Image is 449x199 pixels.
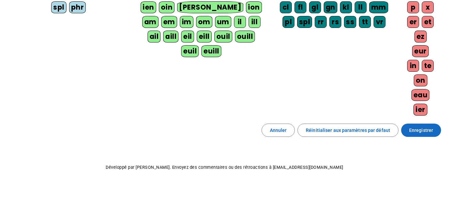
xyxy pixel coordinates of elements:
div: rs [329,16,341,28]
button: Annuler [262,124,295,137]
div: phr [69,1,86,13]
button: Réinitialiser aux paramètres par défaut [297,124,398,137]
div: spl [51,1,66,13]
div: ien [141,1,156,13]
div: om [196,16,212,28]
div: il [234,16,246,28]
div: rr [315,16,327,28]
div: im [180,16,193,28]
div: ion [246,1,262,13]
span: Annuler [270,126,287,134]
div: gl [309,1,321,13]
div: tt [359,16,371,28]
div: vr [374,16,386,28]
div: oin [159,1,175,13]
div: kl [340,1,352,13]
div: er [407,16,419,28]
div: ouill [235,31,255,43]
div: euill [201,45,221,57]
div: fl [294,1,306,13]
div: eil [181,31,194,43]
div: mm [369,1,388,13]
div: pl [282,16,294,28]
div: ier [413,104,427,116]
div: ll [355,1,367,13]
div: ill [249,16,261,28]
div: ss [344,16,356,28]
div: aill [163,31,178,43]
div: [PERSON_NAME] [177,1,243,13]
div: eau [411,89,430,101]
span: Enregistrer [409,126,433,134]
div: eur [412,45,429,57]
div: on [414,74,427,86]
div: ail [148,31,161,43]
div: cl [280,1,292,13]
div: spl [297,16,312,28]
button: Enregistrer [401,124,441,137]
div: um [215,16,231,28]
div: am [142,16,159,28]
div: em [161,16,177,28]
p: Développé par [PERSON_NAME]. Envoyez des commentaires ou des rétroactions à [EMAIL_ADDRESS][DOMAI... [5,163,444,171]
div: gn [324,1,337,13]
div: ez [414,31,427,43]
div: p [407,1,419,13]
div: euil [181,45,199,57]
span: Réinitialiser aux paramètres par défaut [306,126,390,134]
div: et [422,16,434,28]
div: eill [197,31,212,43]
div: in [407,60,419,72]
div: ouil [214,31,232,43]
div: x [422,1,434,13]
div: te [422,60,434,72]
